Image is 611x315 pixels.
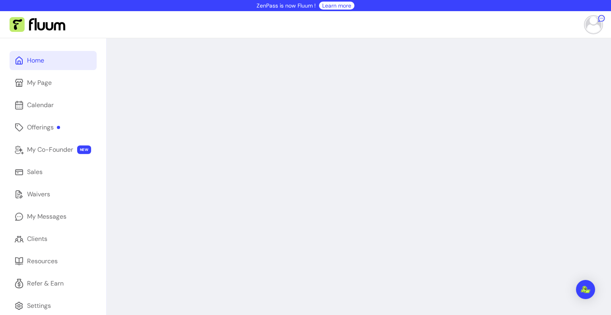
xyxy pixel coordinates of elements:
div: Open Intercom Messenger [576,280,595,299]
a: Waivers [10,185,97,204]
a: Home [10,51,97,70]
div: Waivers [27,190,50,199]
span: NEW [77,145,91,154]
a: Sales [10,162,97,182]
a: Resources [10,252,97,271]
div: My Page [27,78,52,88]
div: Settings [27,301,51,311]
a: My Co-Founder NEW [10,140,97,159]
div: Clients [27,234,47,244]
a: My Messages [10,207,97,226]
div: Home [27,56,44,65]
p: ZenPass is now Fluum ! [257,2,316,10]
div: My Co-Founder [27,145,73,155]
img: avatar [586,17,601,33]
a: Refer & Earn [10,274,97,293]
img: Fluum Logo [10,17,65,32]
div: Resources [27,256,58,266]
a: Offerings [10,118,97,137]
a: My Page [10,73,97,92]
div: Calendar [27,100,54,110]
div: Refer & Earn [27,279,64,288]
div: My Messages [27,212,66,221]
a: Learn more [322,2,351,10]
button: avatar [582,17,601,33]
div: Sales [27,167,43,177]
a: Clients [10,229,97,248]
a: Calendar [10,96,97,115]
div: Offerings [27,123,60,132]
